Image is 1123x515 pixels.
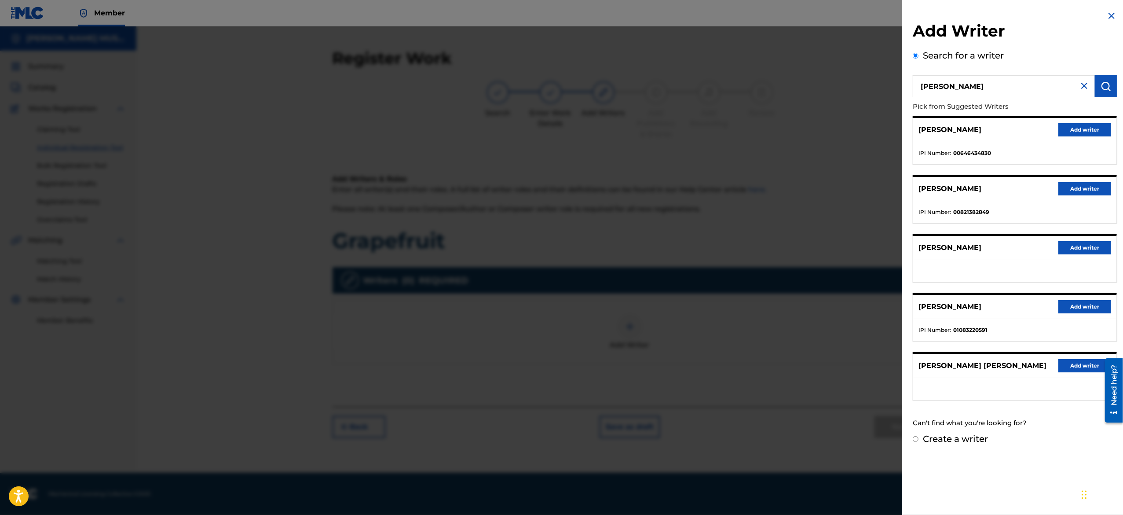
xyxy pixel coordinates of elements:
p: [PERSON_NAME] [918,125,981,135]
span: IPI Number : [918,326,951,334]
span: Member [94,8,125,18]
img: Top Rightsholder [78,8,89,18]
iframe: Resource Center [1098,355,1123,426]
div: Can't find what you're looking for? [913,414,1117,433]
img: Search Works [1101,81,1111,92]
iframe: Chat Widget [1079,473,1123,515]
button: Add writer [1058,241,1111,254]
p: [PERSON_NAME] [918,243,981,253]
strong: 01083220591 [953,326,988,334]
img: MLC Logo [11,7,44,19]
span: IPI Number : [918,208,951,216]
button: Add writer [1058,300,1111,313]
p: [PERSON_NAME] [PERSON_NAME] [918,360,1046,371]
input: Search writer's name or IPI Number [913,75,1095,97]
p: [PERSON_NAME] [918,184,981,194]
div: Drag [1082,482,1087,508]
strong: 00821382849 [953,208,989,216]
img: close [1079,81,1090,91]
p: Pick from Suggested Writers [913,97,1067,116]
p: [PERSON_NAME] [918,302,981,312]
label: Create a writer [923,434,988,444]
label: Search for a writer [923,50,1004,61]
h2: Add Writer [913,21,1117,44]
button: Add writer [1058,359,1111,372]
span: IPI Number : [918,149,951,157]
strong: 00646434830 [953,149,991,157]
button: Add writer [1058,182,1111,195]
button: Add writer [1058,123,1111,136]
